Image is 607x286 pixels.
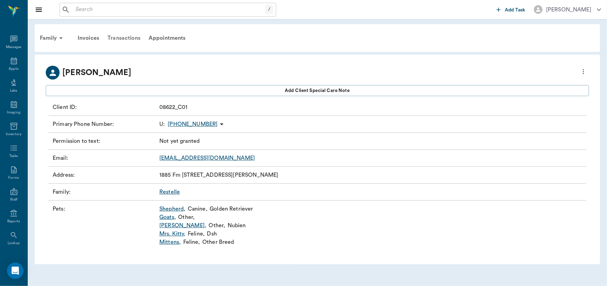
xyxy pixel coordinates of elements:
p: Golden Retriever [210,205,253,213]
div: Staff [10,197,17,202]
span: U : [159,120,165,128]
span: Add client Special Care Note [285,87,350,94]
p: Family : [53,188,157,196]
a: Restelle [159,189,180,195]
div: Labs [10,88,17,93]
p: Feline , [188,230,205,238]
a: Invoices [73,30,103,46]
button: Add client Special Care Note [46,85,589,96]
p: Client ID : [53,103,157,111]
p: Feline , [183,238,200,246]
p: Other , [209,221,226,230]
button: Close drawer [32,3,46,17]
a: Shepherd, [159,205,185,213]
div: Appts [9,66,18,72]
p: [PERSON_NAME] [62,66,131,79]
p: Other , [178,213,195,221]
p: 08622_C01 [159,103,187,111]
div: Lookup [8,241,20,246]
p: Address : [53,171,157,179]
a: [EMAIL_ADDRESS][DOMAIN_NAME] [159,155,255,161]
input: Search [73,5,265,15]
p: 1885 Fm [STREET_ADDRESS][PERSON_NAME] [159,171,279,179]
a: Mrs. Kitty, [159,230,186,238]
p: Dsh [207,230,217,238]
button: [PERSON_NAME] [528,3,607,16]
a: Mittens, [159,238,181,246]
div: / [265,5,273,14]
a: [PERSON_NAME], [159,221,206,230]
div: Imaging [7,110,20,115]
p: Pets : [53,205,157,246]
a: Appointments [144,30,190,46]
div: Inventory [6,132,21,137]
a: Goats, [159,213,176,221]
p: Permission to text : [53,137,157,145]
div: Reports [7,219,20,224]
p: Other Breed [202,238,234,246]
a: Transactions [103,30,144,46]
p: [PHONE_NUMBER] [168,120,218,128]
button: Add Task [494,3,528,16]
div: Forms [8,175,19,181]
p: Canine , [188,205,208,213]
div: Open Intercom Messenger [7,262,24,279]
div: Family [36,30,69,46]
p: Primary Phone Number : [53,120,157,128]
div: Messages [6,45,22,50]
p: Not yet granted [159,137,200,145]
div: Tasks [9,154,18,159]
p: Nubien [228,221,246,230]
button: more [578,66,589,77]
div: [PERSON_NAME] [546,6,591,14]
p: Email : [53,154,157,162]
